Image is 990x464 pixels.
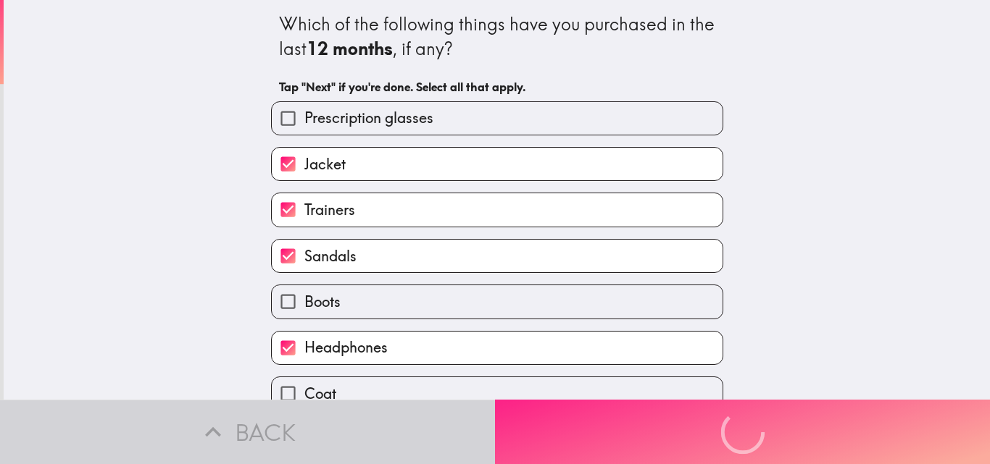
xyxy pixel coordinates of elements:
[272,285,723,318] button: Boots
[304,200,355,220] span: Trainers
[279,79,715,95] h6: Tap "Next" if you're done. Select all that apply.
[304,292,341,312] span: Boots
[307,38,393,59] b: 12 months
[272,102,723,135] button: Prescription glasses
[272,148,723,180] button: Jacket
[304,154,346,174] span: Jacket
[272,332,723,364] button: Headphones
[304,108,433,128] span: Prescription glasses
[272,240,723,272] button: Sandals
[304,337,388,358] span: Headphones
[272,377,723,410] button: Coat
[304,384,336,404] span: Coat
[279,12,715,61] div: Which of the following things have you purchased in the last , if any?
[272,193,723,226] button: Trainers
[304,246,357,266] span: Sandals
